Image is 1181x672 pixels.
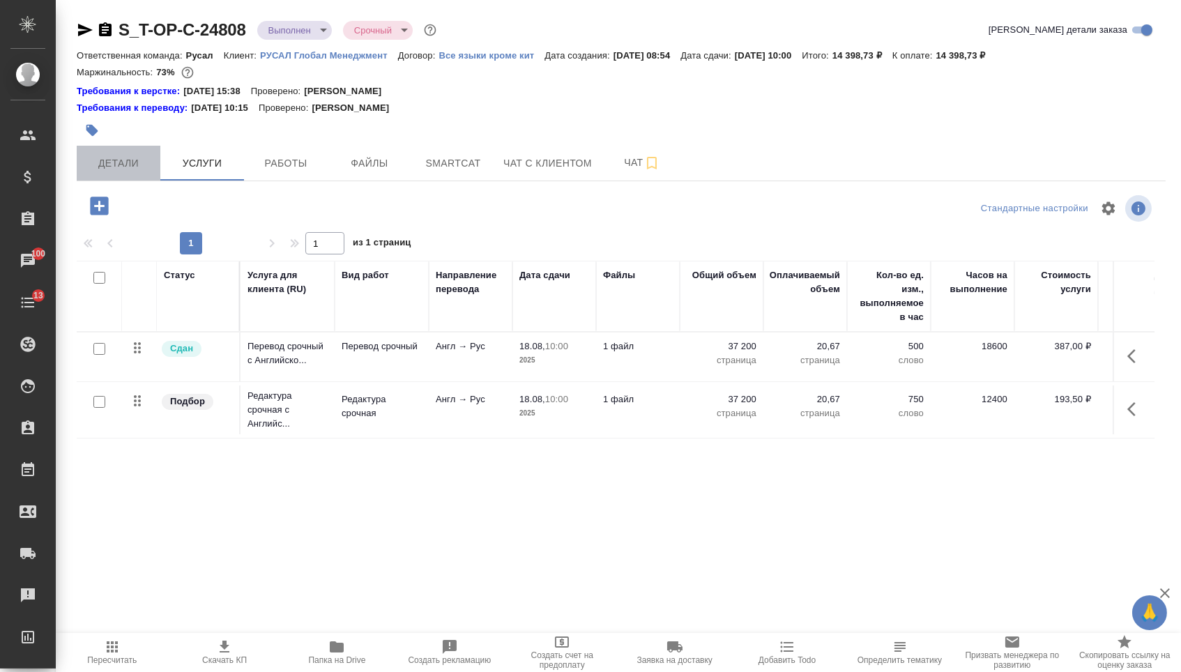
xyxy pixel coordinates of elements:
p: 387,00 ₽ [1021,339,1091,353]
button: Определить тематику [844,633,956,672]
p: 193,50 ₽ [1021,392,1091,406]
p: Дата создания: [544,50,613,61]
div: Стоимость услуги [1021,268,1091,296]
p: Редактура срочная [342,392,422,420]
span: Скопировать ссылку на оценку заказа [1077,650,1173,670]
a: РУСАЛ Глобал Менеджмент [260,49,398,61]
a: 100 [3,243,52,278]
span: Заявка на доставку [637,655,712,665]
p: РУСАЛ Глобал Менеджмент [260,50,398,61]
p: 14 398,73 ₽ [936,50,996,61]
p: К оплате: [892,50,936,61]
div: Выполнен [257,21,332,40]
button: Добавить тэг [77,115,107,146]
p: Все языки кроме кит [439,50,544,61]
p: 20,67 [770,339,840,353]
button: Скопировать ссылку на оценку заказа [1069,633,1181,672]
span: Определить тематику [858,655,942,665]
p: страница [770,406,840,420]
span: Услуги [169,155,236,172]
button: 3289.49 RUB; [178,63,197,82]
p: страница [770,353,840,367]
p: Проверено: [259,101,312,115]
div: Нажми, чтобы открыть папку с инструкцией [77,84,183,98]
button: Скопировать ссылку [97,22,114,38]
p: Англ → Рус [436,392,505,406]
span: Скачать КП [202,655,247,665]
p: Перевод срочный [342,339,422,353]
td: 18600 [931,333,1014,381]
p: страница [687,406,756,420]
p: Сдан [170,342,193,356]
p: 14 398,73 ₽ [832,50,892,61]
div: Направление перевода [436,268,505,296]
div: Дата сдачи [519,268,570,282]
button: Создать рекламацию [393,633,505,672]
p: Подбор [170,395,205,408]
p: 73% [156,67,178,77]
p: страница [687,353,756,367]
svg: Подписаться [643,155,660,171]
span: 100 [23,247,54,261]
p: 37 200 [687,392,756,406]
p: 10:00 [545,341,568,351]
button: Пересчитать [56,633,168,672]
span: 🙏 [1138,598,1161,627]
p: Перевод срочный с Английско... [247,339,328,367]
p: 1 файл [603,392,673,406]
p: [DATE] 10:15 [191,101,259,115]
p: Англ → Рус [436,339,505,353]
button: Папка на Drive [281,633,393,672]
button: Добавить Todo [731,633,843,672]
span: Чат с клиентом [503,155,592,172]
span: Добавить Todo [759,655,816,665]
div: Часов на выполнение [938,268,1007,296]
p: 0 % [1105,392,1175,406]
span: Посмотреть информацию [1125,195,1155,222]
p: 18.08, [519,394,545,404]
p: слово [854,406,924,420]
p: 2025 [519,353,589,367]
p: Договор: [398,50,439,61]
p: [PERSON_NAME] [312,101,399,115]
button: Срочный [350,24,396,36]
button: Призвать менеджера по развитию [956,633,1068,672]
div: Общий объем [692,268,756,282]
p: Ответственная команда: [77,50,186,61]
div: Оплачиваемый объем [770,268,840,296]
span: Чат [609,154,676,171]
p: 20,67 [770,392,840,406]
p: 10:00 [545,394,568,404]
span: 13 [25,289,52,303]
p: [DATE] 08:54 [614,50,681,61]
p: Маржинальность: [77,67,156,77]
span: Детали [85,155,152,172]
p: Редактура срочная с Английс... [247,389,328,431]
button: Выполнен [264,24,315,36]
span: Smartcat [420,155,487,172]
p: 500 [854,339,924,353]
div: split button [977,198,1092,220]
p: 1 файл [603,339,673,353]
p: слово [854,353,924,367]
a: Требования к верстке: [77,84,183,98]
p: 2025 [519,406,589,420]
button: Скачать КП [168,633,280,672]
div: Файлы [603,268,635,282]
button: Скопировать ссылку для ЯМессенджера [77,22,93,38]
span: Папка на Drive [309,655,366,665]
span: Работы [252,155,319,172]
p: 0 % [1105,339,1175,353]
span: из 1 страниц [353,234,411,254]
span: Пересчитать [87,655,137,665]
p: [DATE] 15:38 [183,84,251,98]
div: Нажми, чтобы открыть папку с инструкцией [77,101,191,115]
span: Файлы [336,155,403,172]
p: [DATE] 10:00 [735,50,802,61]
p: 18.08, [519,341,545,351]
button: Доп статусы указывают на важность/срочность заказа [421,21,439,39]
div: Услуга для клиента (RU) [247,268,328,296]
div: Вид работ [342,268,389,282]
button: Заявка на доставку [618,633,731,672]
a: Требования к переводу: [77,101,191,115]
